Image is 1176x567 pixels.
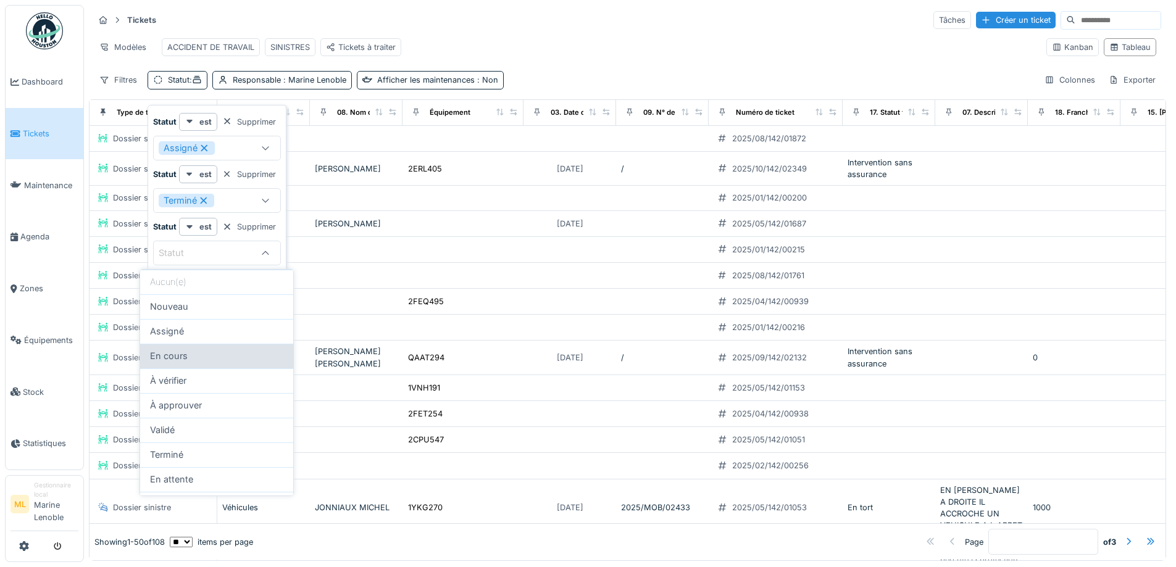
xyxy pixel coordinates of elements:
[408,296,444,307] div: 2FEQ495
[557,218,583,230] div: [DATE]
[113,133,278,144] div: Dossier sinistre CMR (Casse marchandises)
[153,116,177,128] strong: Statut
[113,296,278,307] div: Dossier sinistre CMR (Casse marchandises)
[557,163,583,175] div: [DATE]
[20,283,78,294] span: Zones
[94,536,165,548] div: Showing 1 - 50 of 108
[1033,352,1116,363] div: 0
[408,163,442,175] div: 2ERL405
[150,325,184,338] span: Assigné
[24,180,78,191] span: Maintenance
[377,74,498,86] div: Afficher les maintenances
[732,163,807,175] div: 2025/10/142/02349
[736,107,794,118] div: Numéro de ticket
[94,38,152,56] div: Modèles
[315,346,398,369] div: [PERSON_NAME] [PERSON_NAME]
[233,74,346,86] div: Responsable
[1052,41,1093,53] div: Kanban
[10,495,29,513] li: ML
[408,434,444,445] div: 2CPU547
[34,481,78,528] li: Marine Lenoble
[22,76,78,88] span: Dashboard
[23,386,78,398] span: Stock
[408,382,440,394] div: 1VNH191
[113,163,278,175] div: Dossier sinistre CMR (Casse marchandises)
[153,168,177,180] strong: Statut
[140,270,293,294] div: Aucun(e)
[408,502,443,513] div: 1YKG270
[732,434,805,445] div: 2025/05/142/01051
[430,107,470,118] div: Équipement
[20,231,78,242] span: Agenda
[732,382,805,394] div: 2025/05/142/01153
[408,352,444,363] div: QAAT294
[962,107,1097,118] div: 07. Description/circonstance du sinistre
[732,502,807,513] div: 2025/05/142/01053
[190,75,202,85] span: :
[150,300,188,313] span: Nouveau
[551,107,616,118] div: 03. Date du sinistre
[326,41,396,53] div: Tickets à traiter
[732,270,804,281] div: 2025/08/142/01761
[150,448,183,461] span: Terminé
[167,41,254,53] div: ACCIDENT DE TRAVAIL
[159,141,215,155] div: Assigné
[23,128,78,139] span: Tickets
[732,321,805,333] div: 2025/01/142/00216
[26,12,63,49] img: Badge_color-CXgf-gQk.svg
[557,502,583,513] div: [DATE]
[113,192,278,204] div: Dossier sinistre CMR (Casse marchandises)
[1103,71,1161,89] div: Exporter
[732,192,807,204] div: 2025/01/142/00200
[150,374,186,387] span: À vérifier
[621,502,704,513] div: 2025/MOB/02433
[217,218,281,235] div: Supprimer
[337,107,435,118] div: 08. Nom du chauffeur/salarié
[150,423,175,437] span: Validé
[732,244,805,255] div: 2025/01/142/00215
[732,133,806,144] div: 2025/08/142/01872
[281,75,346,85] span: : Marine Lenoble
[1055,107,1100,118] div: 18. Franchise
[217,166,281,183] div: Supprimer
[643,107,765,118] div: 09. N° de dossier D'Hondt (Courtier)
[732,218,806,230] div: 2025/05/142/01687
[150,399,202,412] span: À approuver
[870,107,948,118] div: 17. Statut final - sinistre
[170,536,253,548] div: items per page
[933,11,971,29] div: Tâches
[113,460,278,471] div: Dossier sinistre CMR (Casse marchandises)
[113,270,278,281] div: Dossier sinistre CMR (Casse marchandises)
[113,408,278,420] div: Dossier sinistre CMR (Casse marchandises)
[23,437,78,449] span: Statistiques
[199,116,212,128] strong: est
[940,484,1023,532] div: EN [PERSON_NAME] A DROITE IL ACCROCHE UN VEHICULE A L ARRET
[732,352,807,363] div: 2025/09/142/02132
[621,352,704,363] div: /
[732,460,809,471] div: 2025/02/142/00256
[732,296,809,307] div: 2025/04/142/00939
[1039,71,1101,89] div: Colonnes
[113,502,171,513] div: Dossier sinistre
[24,334,78,346] span: Équipements
[1103,536,1116,548] strong: of 3
[848,346,930,369] div: Intervention sans assurance
[848,157,930,180] div: Intervention sans assurance
[199,168,212,180] strong: est
[848,502,930,513] div: En tort
[113,321,278,333] div: Dossier sinistre CMR (Casse marchandises)
[34,481,78,500] div: Gestionnaire local
[621,163,704,175] div: /
[168,74,202,86] div: Statut
[113,382,278,394] div: Dossier sinistre CMR (Casse marchandises)
[153,221,177,233] strong: Statut
[122,14,161,26] strong: Tickets
[1109,41,1151,53] div: Tableau
[150,349,188,363] span: En cours
[113,244,278,255] div: Dossier sinistre CMR (Casse marchandises)
[199,221,212,233] strong: est
[557,352,583,363] div: [DATE]
[976,12,1056,28] div: Créer un ticket
[222,502,305,513] div: Véhicules
[217,114,281,130] div: Supprimer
